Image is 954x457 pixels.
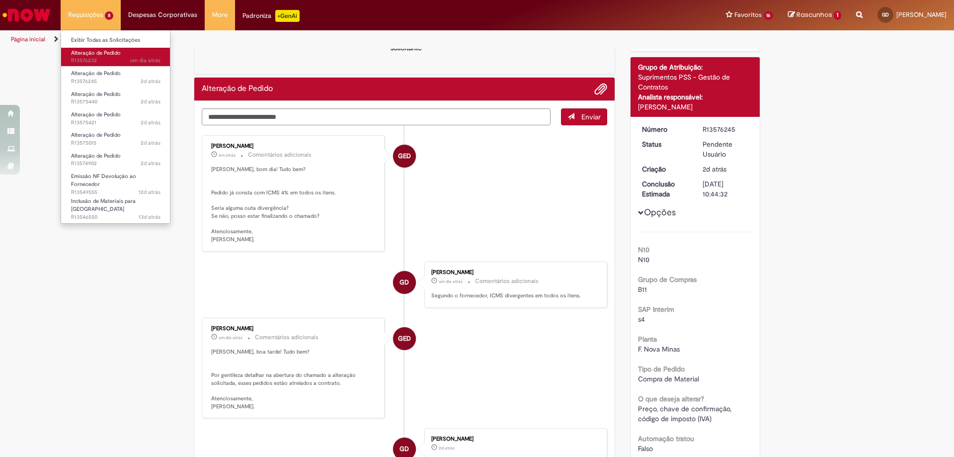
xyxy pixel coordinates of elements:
span: GED [398,327,411,351]
div: Gabriele Estefane Da Silva [393,145,416,168]
span: Requisições [68,10,103,20]
span: Falso [638,444,653,453]
span: 16 [764,11,774,20]
time: 18/09/2025 11:10:45 [139,213,160,221]
p: [PERSON_NAME], bom dia! Tudo bem? Pedido já consta com ICMS 4% em todos os itens. Seria alguma ou... [211,166,377,244]
a: Aberto R13575421 : Alteração de Pedido [61,109,170,128]
span: 2d atrás [141,139,160,147]
time: 29/09/2025 16:50:17 [439,278,463,284]
span: Alteração de Pedido [71,111,121,118]
div: [PERSON_NAME] [431,270,597,275]
a: Exibir Todas as Solicitações [61,35,170,46]
span: Alteração de Pedido [71,152,121,160]
span: Alteração de Pedido [71,49,121,57]
h2: Alteração de Pedido Histórico de tíquete [202,85,273,93]
span: 13d atrás [139,213,160,221]
div: Gabriele Estefane Da Silva [393,327,416,350]
b: N10 [638,245,649,254]
a: Aberto R13546550 : Inclusão de Materiais para Estoques [61,196,170,217]
dt: Status [635,139,696,149]
span: 1 [834,11,841,20]
span: Inclusão de Materiais para [GEOGRAPHIC_DATA] [71,197,136,213]
span: 2d atrás [141,160,160,167]
span: Emissão NF Devolução ao Fornecedor [71,173,136,188]
div: [DATE] 10:44:32 [703,179,749,199]
time: 29/09/2025 14:42:40 [219,335,242,341]
div: [PERSON_NAME] [211,143,377,149]
time: 29/09/2025 08:22:50 [141,160,160,167]
time: 01/10/2025 08:16:03 [219,152,236,158]
b: Tipo de Pedido [638,365,685,373]
span: Preço, chave de confirmação, código de imposto (IVA) [638,404,733,423]
a: Aberto R13574902 : Alteração de Pedido [61,151,170,169]
div: [PERSON_NAME] [431,436,597,442]
a: Aberto R13576245 : Alteração de Pedido [61,68,170,87]
span: R13574902 [71,160,160,168]
a: Rascunhos [788,10,841,20]
ul: Trilhas de página [7,30,629,49]
dt: Número [635,124,696,134]
small: Comentários adicionais [255,333,318,342]
span: 2d atrás [141,119,160,126]
ul: Requisições [61,30,170,224]
span: 12d atrás [139,188,160,196]
span: R13576232 [71,57,160,65]
small: Comentários adicionais [248,151,312,159]
p: [PERSON_NAME], boa tarde! Tudo bem? Por gentileza detalhar na abertura do chamado a alteração sol... [211,348,377,411]
a: Aberto R13576232 : Alteração de Pedido [61,48,170,66]
span: Alteração de Pedido [71,91,121,98]
span: More [212,10,228,20]
span: R13575440 [71,98,160,106]
span: GD [882,11,889,18]
time: 29/09/2025 11:36:51 [703,165,726,174]
span: 6m atrás [219,152,236,158]
img: ServiceNow [1,5,52,25]
span: 2d atrás [439,445,455,451]
p: Segundo o fornecedor, ICMS divergentes em todos os itens. [431,292,597,300]
b: Grupo de Compras [638,275,697,284]
span: 2d atrás [703,165,726,174]
span: [PERSON_NAME] [896,10,947,19]
span: GD [399,271,409,294]
div: Analista responsável: [638,92,753,102]
a: Aberto R13549555 : Emissão NF Devolução ao Fornecedor [61,171,170,192]
dt: Conclusão Estimada [635,179,696,199]
span: R13546550 [71,213,160,221]
time: 19/09/2025 09:41:39 [139,188,160,196]
span: R13549555 [71,188,160,196]
span: R13575015 [71,139,160,147]
div: [PERSON_NAME] [211,326,377,332]
span: N10 [638,255,649,264]
a: Página inicial [11,35,45,43]
div: 29/09/2025 11:36:51 [703,164,749,174]
span: um dia atrás [439,278,463,284]
div: Gabriella Pauline Ribeiro de Deus [393,271,416,294]
time: 29/09/2025 09:43:08 [141,119,160,126]
span: Alteração de Pedido [71,131,121,139]
time: 29/09/2025 08:44:32 [141,139,160,147]
time: 29/09/2025 14:41:44 [130,57,160,64]
time: 29/09/2025 11:36:52 [141,78,160,85]
div: Pendente Usuário [703,139,749,159]
button: Enviar [561,108,607,125]
a: Aberto R13575015 : Alteração de Pedido [61,130,170,148]
span: B11 [638,285,647,294]
span: F. Nova Minas [638,345,680,354]
a: Aberto R13575440 : Alteração de Pedido [61,89,170,107]
span: Rascunhos [796,10,832,19]
b: SAP Interim [638,305,674,314]
div: [PERSON_NAME] [638,102,753,112]
button: Adicionar anexos [594,83,607,95]
dt: Criação [635,164,696,174]
span: um dia atrás [219,335,242,341]
span: GED [398,144,411,168]
time: 29/09/2025 11:36:49 [439,445,455,451]
div: R13576245 [703,124,749,134]
span: R13575421 [71,119,160,127]
span: 2d atrás [141,78,160,85]
div: Padroniza [242,10,300,22]
small: Comentários adicionais [475,277,539,285]
span: 8 [105,11,113,20]
span: Favoritos [734,10,762,20]
div: Suprimentos PSS - Gestão de Contratos [638,72,753,92]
